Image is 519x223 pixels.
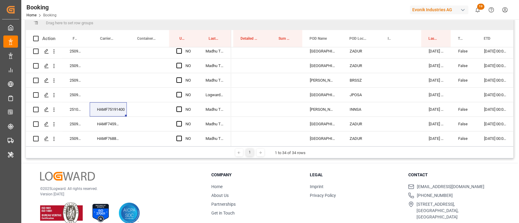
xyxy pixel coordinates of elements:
[90,117,127,131] div: HAMF74599800
[62,117,90,131] div: 250908610336
[279,36,289,41] span: Sum of Events
[62,131,90,146] div: 250908610497
[303,88,342,102] div: [GEOGRAPHIC_DATA]
[342,59,381,73] div: ZADUR
[211,193,229,198] a: About Us
[477,59,515,73] div: [DATE] 00:00:00
[421,117,451,131] div: [DATE] 11:51:06
[42,36,55,41] div: Action
[26,117,231,131] div: Press SPACE to select this row.
[342,44,381,58] div: ZADUR
[185,132,191,146] div: NO
[477,4,484,10] span: 19
[211,172,302,178] h3: Company
[73,36,77,41] span: Freight Forwarder's Reference No.
[342,88,381,102] div: JPOSA
[185,117,191,131] div: NO
[211,211,235,215] a: Get in Touch
[410,4,471,15] button: Evonik Industries AG
[26,3,57,12] div: Booking
[185,88,191,102] div: NO
[198,131,231,146] div: Madhu T V
[198,59,231,73] div: Madhu T V
[185,44,191,58] div: NO
[209,36,218,41] span: Last Opened By
[40,172,95,181] img: Logward Logo
[471,3,484,17] button: show 19 new notifications
[303,73,342,87] div: [PERSON_NAME]
[310,193,336,198] a: Privacy Policy
[246,149,254,156] div: 1
[211,202,236,207] a: Partnerships
[303,131,342,146] div: [GEOGRAPHIC_DATA]
[240,36,258,41] span: Detailed Escalation Reason
[90,102,127,117] div: HAMF75191400
[303,44,342,58] div: [GEOGRAPHIC_DATA]
[421,102,451,117] div: [DATE] 11:51:06
[417,201,499,220] span: [STREET_ADDRESS], [GEOGRAPHIC_DATA], [GEOGRAPHIC_DATA]
[451,59,477,73] div: False
[26,102,231,117] div: Press SPACE to select this row.
[62,59,90,73] div: 250908610631
[198,88,231,102] div: Logward System
[342,117,381,131] div: ZADUR
[342,131,381,146] div: ZADUR
[310,184,324,189] a: Imprint
[342,102,381,117] div: INNSA
[185,59,191,73] div: NO
[26,73,231,88] div: Press SPACE to select this row.
[303,102,342,117] div: [PERSON_NAME] ([PERSON_NAME])
[198,44,231,58] div: Madhu T V
[62,44,90,58] div: 250908610630
[421,88,451,102] div: [DATE] 08:40:38
[484,36,490,41] span: ETD
[40,186,196,191] p: © 2025 Logward. All rights reserved.
[451,102,477,117] div: False
[417,184,484,190] span: [EMAIL_ADDRESS][DOMAIN_NAME]
[349,36,368,41] span: POD Locode
[185,73,191,87] div: NO
[198,73,231,87] div: Madhu T V
[137,36,156,41] span: Container No.
[90,131,127,146] div: HAMF76889500
[477,44,515,58] div: [DATE] 00:00:00
[62,73,90,87] div: 250908610624
[342,73,381,87] div: BRSSZ
[26,13,36,17] a: Home
[451,44,477,58] div: False
[421,73,451,87] div: [DATE] 11:26:16
[458,36,464,41] span: TS Tracking
[310,36,327,41] span: POD Name
[428,36,438,41] span: Last Opened Date
[388,36,391,41] span: ICD Name
[417,192,452,199] span: [PHONE_NUMBER]
[477,102,515,117] div: [DATE] 00:00:00
[26,131,231,146] div: Press SPACE to select this row.
[484,3,498,17] button: Help Center
[310,172,401,178] h3: Legal
[303,59,342,73] div: [GEOGRAPHIC_DATA]
[179,36,185,41] span: Update Last Opened By
[26,44,231,59] div: Press SPACE to select this row.
[211,184,223,189] a: Home
[451,131,477,146] div: False
[477,73,515,87] div: [DATE] 00:00:00
[198,102,231,117] div: Madhu T V
[477,131,515,146] div: [DATE] 00:00:00
[451,117,477,131] div: False
[410,5,468,14] div: Evonik Industries AG
[477,88,515,102] div: [DATE] 00:00:00
[421,44,451,58] div: [DATE] 11:12:33
[40,191,196,197] p: Version [DATE]
[62,102,90,117] div: 251008610033
[303,117,342,131] div: [GEOGRAPHIC_DATA]
[408,172,499,178] h3: Contact
[477,117,515,131] div: [DATE] 00:00:00
[26,59,231,73] div: Press SPACE to select this row.
[100,36,114,41] span: Carrier Booking No.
